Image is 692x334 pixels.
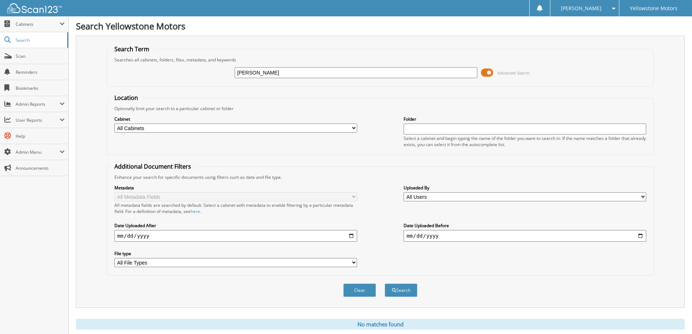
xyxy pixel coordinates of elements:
[114,222,357,229] label: Date Uploaded After
[16,165,65,171] span: Announcements
[191,208,200,214] a: here
[114,250,357,257] label: File type
[343,283,376,297] button: Clear
[114,185,357,191] label: Metadata
[111,105,650,112] div: Optionally limit your search to a particular cabinet or folder
[16,53,65,59] span: Scan
[7,3,62,13] img: scan123-logo-white.svg
[16,85,65,91] span: Bookmarks
[114,116,357,122] label: Cabinet
[76,20,685,32] h1: Search Yellowstone Motors
[16,21,60,27] span: Cabinets
[404,135,646,148] div: Select a cabinet and begin typing the name of the folder you want to search in. If the name match...
[16,101,60,107] span: Admin Reports
[16,149,60,155] span: Admin Menu
[76,319,685,330] div: No matches found
[561,6,602,11] span: [PERSON_NAME]
[16,117,60,123] span: User Reports
[16,37,64,43] span: Search
[16,69,65,75] span: Reminders
[16,133,65,139] span: Help
[404,185,646,191] label: Uploaded By
[497,70,530,76] span: Advanced Search
[114,230,357,242] input: start
[114,202,357,214] div: All metadata fields are searched by default. Select a cabinet with metadata to enable filtering b...
[630,6,677,11] span: Yellowstone Motors
[404,116,646,122] label: Folder
[111,94,142,102] legend: Location
[111,57,650,63] div: Searches all cabinets, folders, files, metadata, and keywords
[385,283,417,297] button: Search
[111,45,153,53] legend: Search Term
[404,230,646,242] input: end
[111,174,650,180] div: Enhance your search for specific documents using filters such as date and file type.
[404,222,646,229] label: Date Uploaded Before
[111,162,195,170] legend: Additional Document Filters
